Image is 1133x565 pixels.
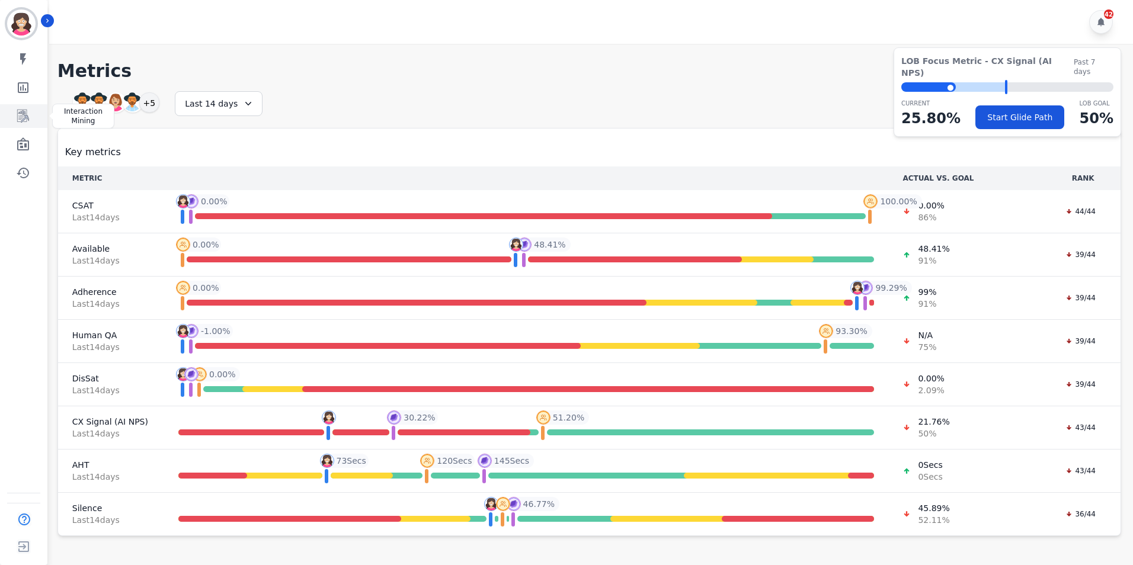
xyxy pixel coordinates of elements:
span: 0.00 % [209,368,235,380]
span: 100.00 % [880,195,917,207]
span: 51.20 % [553,412,584,423]
span: 48.41 % [534,239,565,251]
h1: Metrics [57,60,1121,82]
img: profile-pic [859,281,873,295]
div: ⬤ [901,82,956,92]
div: 39/44 [1060,378,1102,390]
span: 75 % [918,341,936,353]
img: profile-pic [850,281,865,295]
span: 0 Secs [918,471,942,483]
p: 50 % [1080,108,1113,129]
span: 0.00 % [918,200,944,211]
p: 25.80 % [901,108,961,129]
img: profile-pic [176,324,190,338]
img: profile-pic [184,367,199,381]
img: profile-pic [496,497,510,511]
span: Available [72,243,150,255]
span: 99 % [918,286,936,298]
span: Human QA [72,329,150,341]
span: 93.30 % [836,325,867,337]
img: profile-pic [193,367,207,381]
span: AHT [72,459,150,471]
span: 86 % [918,211,944,223]
div: +5 [139,92,159,113]
img: profile-pic [176,194,190,208]
span: 0 Secs [918,459,942,471]
span: Adherence [72,286,150,298]
span: 2.09 % [918,384,944,396]
img: profile-pic [819,324,833,338]
div: Last 14 days [175,91,263,116]
span: Last 14 day s [72,211,150,223]
span: 21.76 % [918,416,949,428]
span: Silence [72,502,150,514]
span: 50 % [918,428,949,439]
p: LOB Goal [1080,99,1113,108]
th: RANK [1045,166,1121,190]
span: 48.41 % [918,243,949,255]
span: Last 14 day s [72,384,150,396]
img: profile-pic [184,194,199,208]
span: Last 14 day s [72,341,150,353]
img: profile-pic [176,367,190,381]
div: 39/44 [1060,249,1102,261]
span: 0.00 % [201,195,227,207]
span: 120 Secs [437,455,472,467]
img: profile-pic [176,237,190,252]
span: Last 14 day s [72,255,150,267]
span: 73 Secs [337,455,366,467]
img: profile-pic [509,237,523,252]
span: Last 14 day s [72,298,150,310]
img: profile-pic [517,237,532,252]
img: profile-pic [484,497,498,511]
span: 0.00 % [193,239,219,251]
img: profile-pic [478,454,492,468]
span: 0.00 % [193,282,219,294]
span: -1.00 % [201,325,231,337]
img: profile-pic [387,410,401,425]
div: 36/44 [1060,508,1102,520]
th: ACTUAL VS. GOAL [888,166,1045,190]
img: profile-pic [320,454,334,468]
span: CX Signal (AI NPS) [72,416,150,428]
span: 45.89 % [918,502,949,514]
img: profile-pic [176,281,190,295]
div: 44/44 [1060,206,1102,217]
img: profile-pic [536,410,551,425]
span: Last 14 day s [72,514,150,526]
span: DisSat [72,373,150,384]
span: 145 Secs [494,455,529,467]
span: LOB Focus Metric - CX Signal (AI NPS) [901,55,1074,79]
span: Last 14 day s [72,471,150,483]
span: CSAT [72,200,150,211]
button: Start Glide Path [975,105,1064,129]
span: Key metrics [65,145,121,159]
img: profile-pic [322,410,336,425]
img: profile-pic [184,324,199,338]
span: 0.00 % [918,373,944,384]
img: profile-pic [863,194,878,208]
span: 30.22 % [404,412,435,423]
span: 91 % [918,255,949,267]
img: profile-pic [420,454,434,468]
span: 52.11 % [918,514,949,526]
span: 99.29 % [875,282,907,294]
div: 43/44 [1060,465,1102,477]
img: Bordered avatar [7,9,36,38]
div: 39/44 [1060,292,1102,304]
span: Past 7 days [1074,57,1113,76]
div: 39/44 [1060,335,1102,347]
div: 42 [1104,9,1113,19]
span: Last 14 day s [72,428,150,439]
span: N/A [918,329,936,341]
th: METRIC [58,166,164,190]
div: 43/44 [1060,422,1102,434]
span: 91 % [918,298,936,310]
span: 46.77 % [523,498,555,510]
img: profile-pic [507,497,521,511]
p: CURRENT [901,99,961,108]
